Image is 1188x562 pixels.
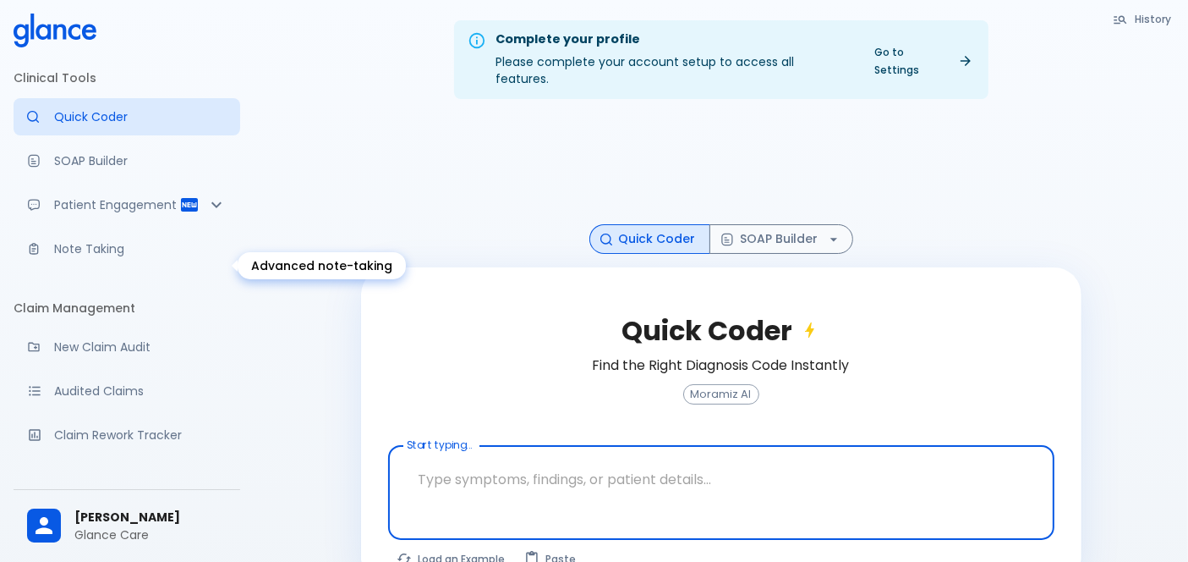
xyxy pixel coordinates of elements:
li: Claim Management [14,288,240,328]
p: Note Taking [54,240,227,257]
a: Monitor progress of claim corrections [14,416,240,454]
p: Audited Claims [54,383,227,399]
p: Claim Rework Tracker [54,427,227,444]
h6: Find the Right Diagnosis Code Instantly [593,354,850,377]
div: Complete your profile [496,30,851,49]
a: Go to Settings [864,40,982,82]
p: Quick Coder [54,108,227,125]
span: [PERSON_NAME] [74,509,227,526]
div: Patient Reports & Referrals [14,186,240,223]
span: Moramiz AI [684,388,758,401]
div: [PERSON_NAME]Glance Care [14,497,240,555]
a: Docugen: Compose a clinical documentation in seconds [14,142,240,179]
li: Clinical Tools [14,58,240,98]
div: Advanced note-taking [238,252,406,279]
h2: Quick Coder [622,315,820,347]
button: Quick Coder [589,224,710,254]
a: Advanced note-taking [14,230,240,267]
p: Patient Engagement [54,196,179,213]
p: SOAP Builder [54,152,227,169]
button: SOAP Builder [709,224,853,254]
div: Please complete your account setup to access all features. [496,25,851,94]
a: Moramiz: Find ICD10AM codes instantly [14,98,240,135]
button: History [1104,7,1181,31]
a: Audit a new claim [14,328,240,366]
p: Glance Care [74,526,227,543]
p: New Claim Audit [54,339,227,355]
a: View audited claims [14,372,240,410]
